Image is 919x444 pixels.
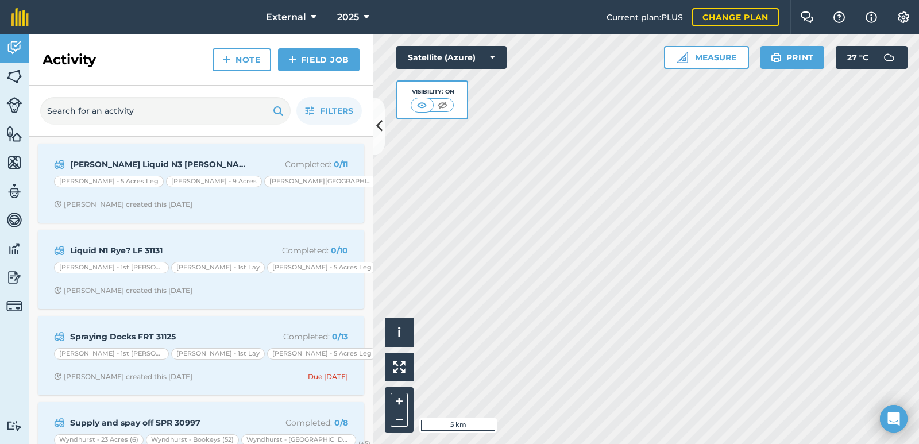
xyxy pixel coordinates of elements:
[337,10,359,24] span: 2025
[171,262,265,273] div: [PERSON_NAME] - 1st Lay
[847,46,868,69] span: 27 ° C
[6,240,22,257] img: svg+xml;base64,PD94bWwgdmVyc2lvbj0iMS4wIiBlbmNvZGluZz0idXRmLTgiPz4KPCEtLSBHZW5lcmF0b3I6IEFkb2JlIE...
[897,11,910,23] img: A cog icon
[54,286,192,295] div: [PERSON_NAME] created this [DATE]
[273,104,284,118] img: svg+xml;base64,PHN2ZyB4bWxucz0iaHR0cDovL3d3dy53My5vcmcvMjAwMC9zdmciIHdpZHRoPSIxOSIgaGVpZ2h0PSIyNC...
[45,237,357,302] a: Liquid N1 Rye? LF 31131Completed: 0/10[PERSON_NAME] - 1st [PERSON_NAME][PERSON_NAME] - 1st Lay[PE...
[54,287,61,294] img: Clock with arrow pointing clockwise
[308,372,348,381] div: Due [DATE]
[385,318,414,347] button: i
[607,11,683,24] span: Current plan : PLUS
[296,97,362,125] button: Filters
[54,200,192,209] div: [PERSON_NAME] created this [DATE]
[832,11,846,23] img: A question mark icon
[6,269,22,286] img: svg+xml;base64,PD94bWwgdmVyc2lvbj0iMS4wIiBlbmNvZGluZz0idXRmLTgiPz4KPCEtLSBHZW5lcmF0b3I6IEFkb2JlIE...
[70,158,252,171] strong: [PERSON_NAME] Liquid N3 [PERSON_NAME] 31185
[391,410,408,427] button: –
[866,10,877,24] img: svg+xml;base64,PHN2ZyB4bWxucz0iaHR0cDovL3d3dy53My5vcmcvMjAwMC9zdmciIHdpZHRoPSIxNyIgaGVpZ2h0PSIxNy...
[6,39,22,56] img: svg+xml;base64,PD94bWwgdmVyc2lvbj0iMS4wIiBlbmNvZGluZz0idXRmLTgiPz4KPCEtLSBHZW5lcmF0b3I6IEFkb2JlIE...
[332,331,348,342] strong: 0 / 13
[6,97,22,113] img: svg+xml;base64,PD94bWwgdmVyc2lvbj0iMS4wIiBlbmNvZGluZz0idXRmLTgiPz4KPCEtLSBHZW5lcmF0b3I6IEFkb2JlIE...
[677,52,688,63] img: Ruler icon
[70,416,252,429] strong: Supply and spay off SPR 30997
[264,176,379,187] div: [PERSON_NAME][GEOGRAPHIC_DATA] 2
[6,125,22,142] img: svg+xml;base64,PHN2ZyB4bWxucz0iaHR0cDovL3d3dy53My5vcmcvMjAwMC9zdmciIHdpZHRoPSI1NiIgaGVpZ2h0PSI2MC...
[760,46,825,69] button: Print
[771,51,782,64] img: svg+xml;base64,PHN2ZyB4bWxucz0iaHR0cDovL3d3dy53My5vcmcvMjAwMC9zdmciIHdpZHRoPSIxOSIgaGVpZ2h0PSIyNC...
[391,393,408,410] button: +
[267,348,377,360] div: [PERSON_NAME] - 5 Acres Leg
[435,99,450,111] img: svg+xml;base64,PHN2ZyB4bWxucz0iaHR0cDovL3d3dy53My5vcmcvMjAwMC9zdmciIHdpZHRoPSI1MCIgaGVpZ2h0PSI0MC...
[54,373,61,380] img: Clock with arrow pointing clockwise
[266,10,306,24] span: External
[415,99,429,111] img: svg+xml;base64,PHN2ZyB4bWxucz0iaHR0cDovL3d3dy53My5vcmcvMjAwMC9zdmciIHdpZHRoPSI1MCIgaGVpZ2h0PSI0MC...
[6,298,22,314] img: svg+xml;base64,PD94bWwgdmVyc2lvbj0iMS4wIiBlbmNvZGluZz0idXRmLTgiPz4KPCEtLSBHZW5lcmF0b3I6IEFkb2JlIE...
[257,244,348,257] p: Completed :
[171,348,265,360] div: [PERSON_NAME] - 1st Lay
[692,8,779,26] a: Change plan
[54,416,65,430] img: svg+xml;base64,PD94bWwgdmVyc2lvbj0iMS4wIiBlbmNvZGluZz0idXRmLTgiPz4KPCEtLSBHZW5lcmF0b3I6IEFkb2JlIE...
[11,8,29,26] img: fieldmargin Logo
[54,348,169,360] div: [PERSON_NAME] - 1st [PERSON_NAME]
[6,154,22,171] img: svg+xml;base64,PHN2ZyB4bWxucz0iaHR0cDovL3d3dy53My5vcmcvMjAwMC9zdmciIHdpZHRoPSI1NiIgaGVpZ2h0PSI2MC...
[54,157,65,171] img: svg+xml;base64,PD94bWwgdmVyc2lvbj0iMS4wIiBlbmNvZGluZz0idXRmLTgiPz4KPCEtLSBHZW5lcmF0b3I6IEFkb2JlIE...
[6,183,22,200] img: svg+xml;base64,PD94bWwgdmVyc2lvbj0iMS4wIiBlbmNvZGluZz0idXRmLTgiPz4KPCEtLSBHZW5lcmF0b3I6IEFkb2JlIE...
[257,416,348,429] p: Completed :
[331,245,348,256] strong: 0 / 10
[54,176,164,187] div: [PERSON_NAME] - 5 Acres Leg
[43,51,96,69] h2: Activity
[267,262,377,273] div: [PERSON_NAME] - 5 Acres Leg
[800,11,814,23] img: Two speech bubbles overlapping with the left bubble in the forefront
[320,105,353,117] span: Filters
[213,48,271,71] a: Note
[836,46,908,69] button: 27 °C
[257,158,348,171] p: Completed :
[411,87,454,96] div: Visibility: On
[45,323,357,388] a: Spraying Docks FRT 31125Completed: 0/13[PERSON_NAME] - 1st [PERSON_NAME][PERSON_NAME] - 1st Lay[P...
[223,53,231,67] img: svg+xml;base64,PHN2ZyB4bWxucz0iaHR0cDovL3d3dy53My5vcmcvMjAwMC9zdmciIHdpZHRoPSIxNCIgaGVpZ2h0PSIyNC...
[54,262,169,273] div: [PERSON_NAME] - 1st [PERSON_NAME]
[334,418,348,428] strong: 0 / 8
[397,325,401,339] span: i
[166,176,262,187] div: [PERSON_NAME] - 9 Acres
[257,330,348,343] p: Completed :
[70,244,252,257] strong: Liquid N1 Rye? LF 31131
[54,244,65,257] img: svg+xml;base64,PD94bWwgdmVyc2lvbj0iMS4wIiBlbmNvZGluZz0idXRmLTgiPz4KPCEtLSBHZW5lcmF0b3I6IEFkb2JlIE...
[54,200,61,208] img: Clock with arrow pointing clockwise
[6,420,22,431] img: svg+xml;base64,PD94bWwgdmVyc2lvbj0iMS4wIiBlbmNvZGluZz0idXRmLTgiPz4KPCEtLSBHZW5lcmF0b3I6IEFkb2JlIE...
[664,46,749,69] button: Measure
[878,46,901,69] img: svg+xml;base64,PD94bWwgdmVyc2lvbj0iMS4wIiBlbmNvZGluZz0idXRmLTgiPz4KPCEtLSBHZW5lcmF0b3I6IEFkb2JlIE...
[6,68,22,85] img: svg+xml;base64,PHN2ZyB4bWxucz0iaHR0cDovL3d3dy53My5vcmcvMjAwMC9zdmciIHdpZHRoPSI1NiIgaGVpZ2h0PSI2MC...
[54,330,65,343] img: svg+xml;base64,PD94bWwgdmVyc2lvbj0iMS4wIiBlbmNvZGluZz0idXRmLTgiPz4KPCEtLSBHZW5lcmF0b3I6IEFkb2JlIE...
[70,330,252,343] strong: Spraying Docks FRT 31125
[396,46,507,69] button: Satellite (Azure)
[880,405,908,433] div: Open Intercom Messenger
[6,211,22,229] img: svg+xml;base64,PD94bWwgdmVyc2lvbj0iMS4wIiBlbmNvZGluZz0idXRmLTgiPz4KPCEtLSBHZW5lcmF0b3I6IEFkb2JlIE...
[334,159,348,169] strong: 0 / 11
[40,97,291,125] input: Search for an activity
[45,150,357,216] a: [PERSON_NAME] Liquid N3 [PERSON_NAME] 31185Completed: 0/11[PERSON_NAME] - 5 Acres Leg[PERSON_NAME...
[278,48,360,71] a: Field Job
[393,361,406,373] img: Four arrows, one pointing top left, one top right, one bottom right and the last bottom left
[54,372,192,381] div: [PERSON_NAME] created this [DATE]
[288,53,296,67] img: svg+xml;base64,PHN2ZyB4bWxucz0iaHR0cDovL3d3dy53My5vcmcvMjAwMC9zdmciIHdpZHRoPSIxNCIgaGVpZ2h0PSIyNC...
